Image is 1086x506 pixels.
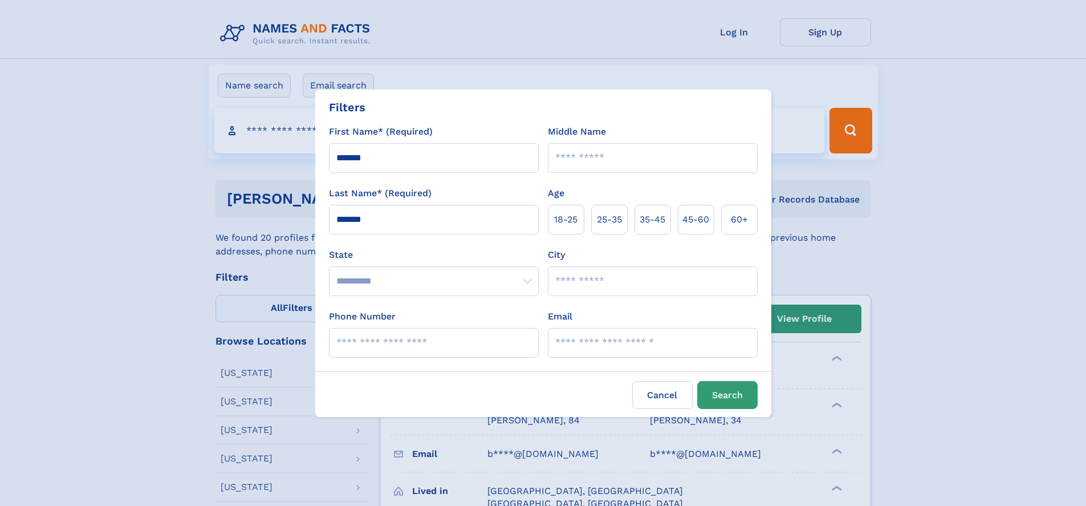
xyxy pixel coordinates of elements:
[554,213,577,226] span: 18‑25
[329,99,365,116] div: Filters
[329,187,432,200] label: Last Name* (Required)
[548,248,565,262] label: City
[329,125,433,139] label: First Name* (Required)
[632,381,693,409] label: Cancel
[640,213,665,226] span: 35‑45
[697,381,758,409] button: Search
[548,125,606,139] label: Middle Name
[731,213,748,226] span: 60+
[548,310,572,323] label: Email
[682,213,709,226] span: 45‑60
[548,187,564,200] label: Age
[597,213,622,226] span: 25‑35
[329,248,539,262] label: State
[329,310,396,323] label: Phone Number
